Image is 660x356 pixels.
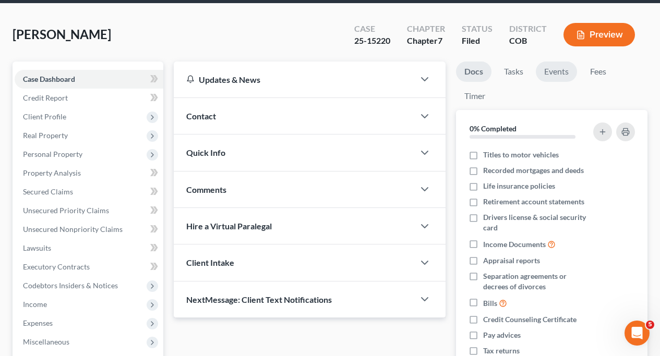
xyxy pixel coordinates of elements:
div: Chapter [407,35,445,47]
span: Bills [483,298,497,309]
a: Lawsuits [15,239,163,257]
button: Preview [563,23,635,46]
a: Secured Claims [15,182,163,201]
div: Filed [462,35,493,47]
div: Chapter [407,23,445,35]
span: Pay advices [483,330,521,340]
iframe: Intercom live chat [625,321,650,346]
span: Tax returns [483,346,520,356]
div: 25-15220 [354,35,390,47]
span: Hire a Virtual Paralegal [186,221,272,231]
a: Fees [581,62,615,82]
div: Case [354,23,390,35]
a: Tasks [496,62,532,82]
span: [PERSON_NAME] [13,27,111,42]
span: Lawsuits [23,243,51,252]
span: 7 [438,35,442,45]
span: Titles to motor vehicles [483,150,559,160]
span: Quick Info [186,148,225,157]
a: Property Analysis [15,164,163,182]
a: Unsecured Priority Claims [15,201,163,220]
span: Property Analysis [23,168,81,177]
span: Client Intake [186,257,234,267]
span: Secured Claims [23,187,73,196]
div: Updates & News [186,74,402,85]
span: Unsecured Priority Claims [23,206,109,215]
a: Timer [456,86,494,106]
a: Credit Report [15,89,163,107]
div: District [509,23,547,35]
span: NextMessage: Client Text Notifications [186,294,332,304]
span: Credit Counseling Certificate [483,314,577,325]
span: Appraisal reports [483,255,540,266]
span: Separation agreements or decrees of divorces [483,271,591,292]
span: Recorded mortgages and deeds [483,165,584,176]
div: COB [509,35,547,47]
a: Executory Contracts [15,257,163,276]
span: Real Property [23,131,68,140]
strong: 0% Completed [470,124,517,133]
span: Life insurance policies [483,181,555,191]
span: Contact [186,111,216,121]
a: Case Dashboard [15,70,163,89]
span: Income Documents [483,239,546,250]
span: Comments [186,185,226,194]
a: Docs [456,62,491,82]
div: Status [462,23,493,35]
span: Personal Property [23,150,82,158]
span: Codebtors Insiders & Notices [23,281,118,290]
span: Unsecured Nonpriority Claims [23,225,123,234]
span: Expenses [23,318,53,327]
span: Drivers license & social security card [483,212,591,233]
span: Miscellaneous [23,337,69,346]
span: 5 [646,321,654,329]
span: Retirement account statements [483,197,584,207]
span: Credit Report [23,93,68,102]
span: Executory Contracts [23,262,90,271]
a: Unsecured Nonpriority Claims [15,220,163,239]
a: Events [536,62,577,82]
span: Income [23,300,47,309]
span: Case Dashboard [23,75,75,83]
span: Client Profile [23,112,66,121]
